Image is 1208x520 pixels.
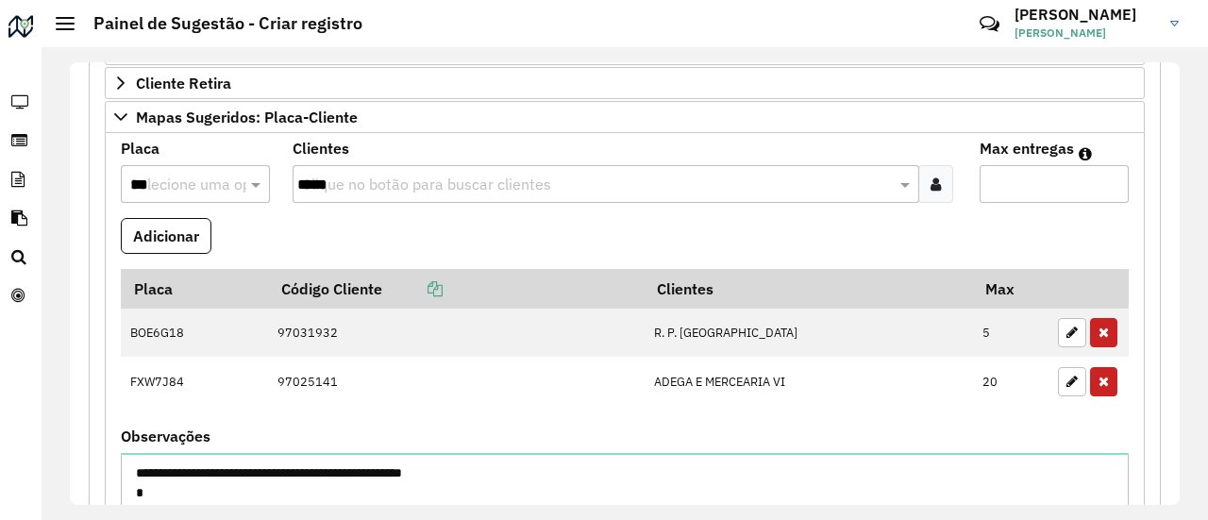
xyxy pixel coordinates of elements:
[969,4,1010,44] a: Contato Rápido
[293,137,349,159] label: Clientes
[645,269,973,309] th: Clientes
[105,101,1145,133] a: Mapas Sugeridos: Placa-Cliente
[382,279,443,298] a: Copiar
[121,425,210,447] label: Observações
[136,109,358,125] span: Mapas Sugeridos: Placa-Cliente
[105,67,1145,99] a: Cliente Retira
[973,357,1049,406] td: 20
[75,13,362,34] h2: Painel de Sugestão - Criar registro
[1079,146,1092,161] em: Máximo de clientes que serão colocados na mesma rota com os clientes informados
[121,137,159,159] label: Placa
[121,218,211,254] button: Adicionar
[1015,6,1156,24] h3: [PERSON_NAME]
[121,269,268,309] th: Placa
[645,357,973,406] td: ADEGA E MERCEARIA VI
[645,309,973,358] td: R. P. [GEOGRAPHIC_DATA]
[973,269,1049,309] th: Max
[136,75,231,91] span: Cliente Retira
[121,309,268,358] td: BOE6G18
[268,309,645,358] td: 97031932
[973,309,1049,358] td: 5
[121,357,268,406] td: FXW7J84
[980,137,1074,159] label: Max entregas
[268,269,645,309] th: Código Cliente
[268,357,645,406] td: 97025141
[1015,25,1156,42] span: [PERSON_NAME]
